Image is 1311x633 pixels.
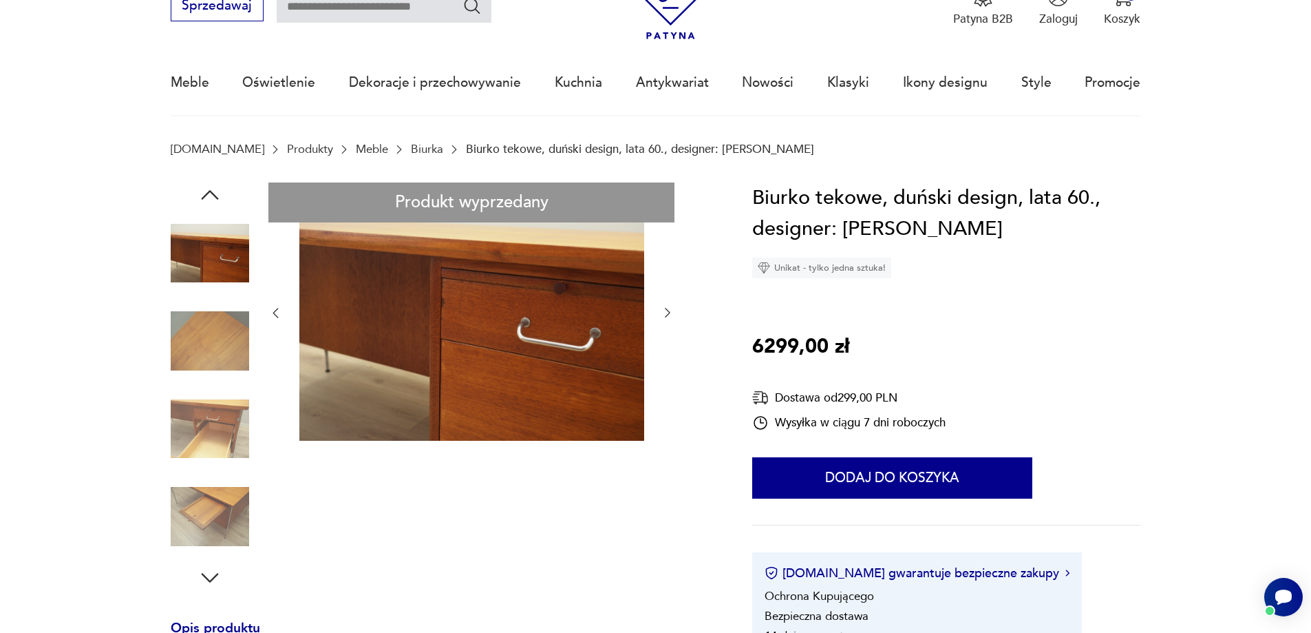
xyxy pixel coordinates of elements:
[765,565,1069,582] button: [DOMAIN_NAME] gwarantuje bezpieczne zakupy
[758,262,770,274] img: Ikona diamentu
[752,183,1140,245] h1: Biurko tekowe, duński design, lata 60., designer: [PERSON_NAME]
[171,390,249,468] img: Zdjęcie produktu Biurko tekowe, duński design, lata 60., designer: Heinrich Roepstorff
[953,11,1013,27] p: Patyna B2B
[752,457,1032,499] button: Dodaj do koszyka
[171,1,264,12] a: Sprzedawaj
[765,588,874,604] li: Ochrona Kupującego
[827,51,869,114] a: Klasyki
[268,183,674,223] div: Produkt wyprzedany
[242,51,315,114] a: Oświetlenie
[171,302,249,380] img: Zdjęcie produktu Biurko tekowe, duński design, lata 60., designer: Heinrich Roepstorff
[1021,51,1052,114] a: Style
[752,415,946,431] div: Wysyłka w ciągu 7 dni roboczych
[466,143,814,156] p: Biurko tekowe, duński design, lata 60., designer: [PERSON_NAME]
[742,51,793,114] a: Nowości
[752,389,946,406] div: Dostawa od 299,00 PLN
[287,143,333,156] a: Produkty
[765,566,778,580] img: Ikona certyfikatu
[171,214,249,293] img: Zdjęcie produktu Biurko tekowe, duński design, lata 60., designer: Heinrich Roepstorff
[903,51,988,114] a: Ikony designu
[356,143,388,156] a: Meble
[1264,578,1303,616] iframe: Smartsupp widget button
[752,331,849,363] p: 6299,00 zł
[171,477,249,556] img: Zdjęcie produktu Biurko tekowe, duński design, lata 60., designer: Heinrich Roepstorff
[171,51,209,114] a: Meble
[636,51,709,114] a: Antykwariat
[752,258,891,278] div: Unikat - tylko jedna sztuka!
[752,389,769,406] img: Ikona dostawy
[1104,11,1140,27] p: Koszyk
[1065,570,1069,577] img: Ikona strzałki w prawo
[1085,51,1140,114] a: Promocje
[555,51,602,114] a: Kuchnia
[299,183,644,442] img: Zdjęcie produktu Biurko tekowe, duński design, lata 60., designer: Heinrich Roepstorff
[1039,11,1078,27] p: Zaloguj
[765,608,868,624] li: Bezpieczna dostawa
[349,51,521,114] a: Dekoracje i przechowywanie
[411,143,443,156] a: Biurka
[171,143,264,156] a: [DOMAIN_NAME]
